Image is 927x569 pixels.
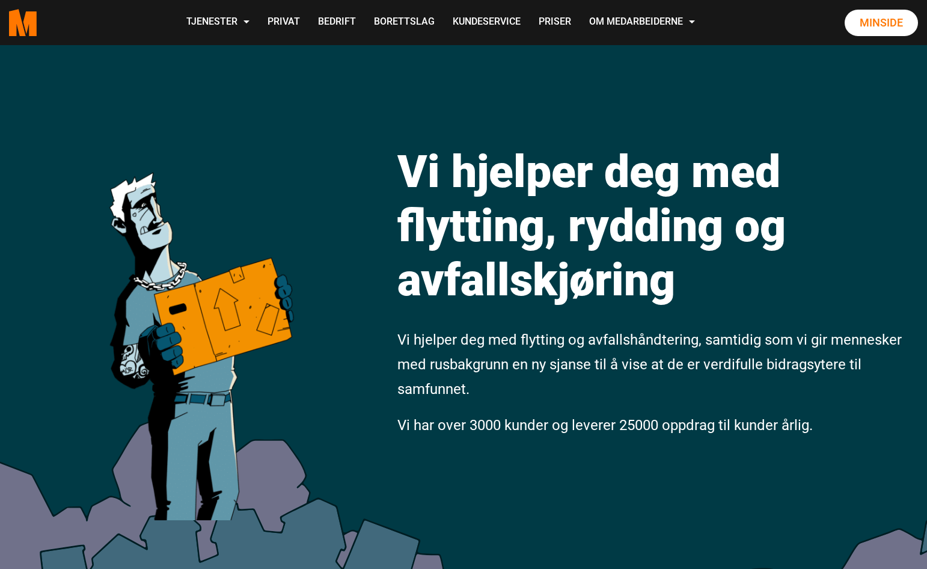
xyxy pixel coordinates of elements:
[580,1,704,44] a: Om Medarbeiderne
[309,1,365,44] a: Bedrift
[97,117,304,520] img: medarbeiderne man icon optimized
[845,10,918,36] a: Minside
[397,417,813,434] span: Vi har over 3000 kunder og leverer 25000 oppdrag til kunder årlig.
[397,144,905,307] h1: Vi hjelper deg med flytting, rydding og avfallskjøring
[444,1,530,44] a: Kundeservice
[397,331,902,398] span: Vi hjelper deg med flytting og avfallshåndtering, samtidig som vi gir mennesker med rusbakgrunn e...
[530,1,580,44] a: Priser
[365,1,444,44] a: Borettslag
[177,1,259,44] a: Tjenester
[259,1,309,44] a: Privat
